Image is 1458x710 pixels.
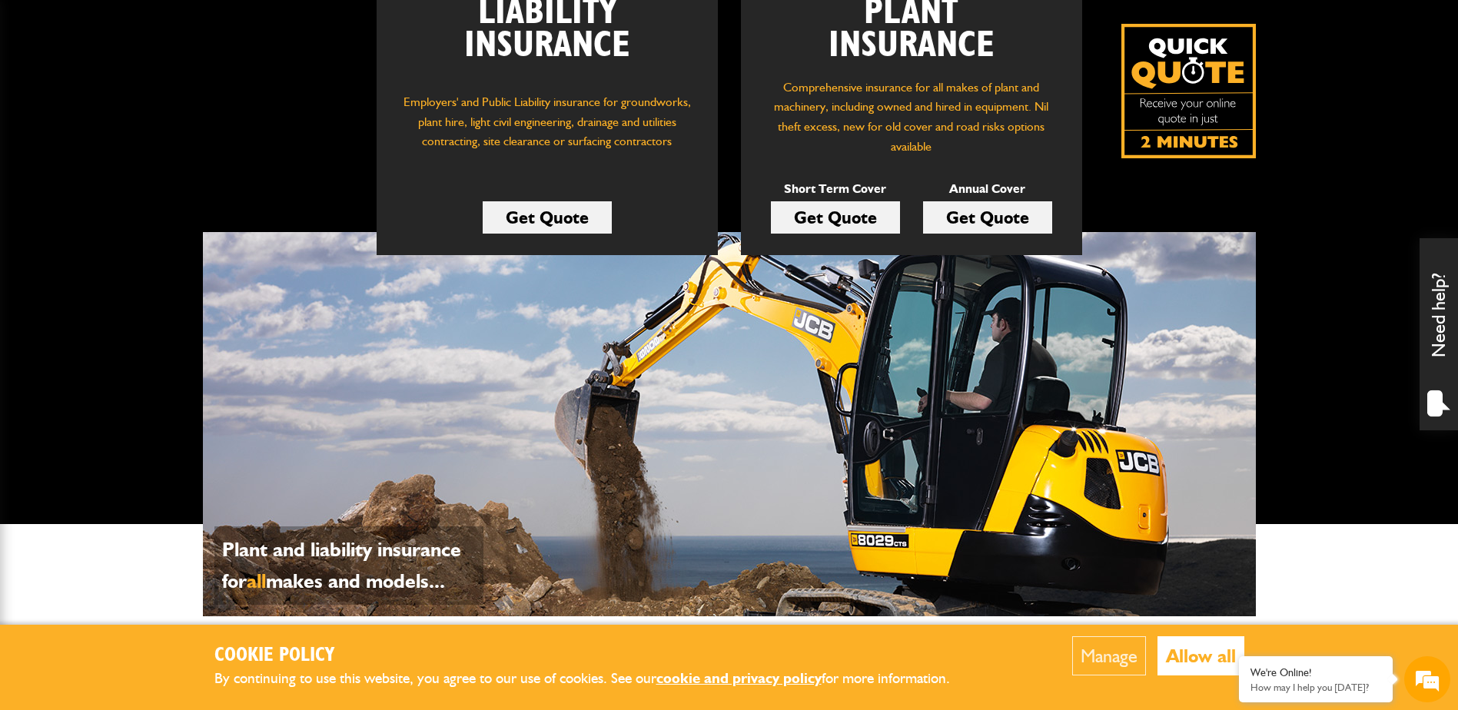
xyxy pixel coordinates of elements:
div: Chat with us now [80,86,258,106]
div: Need help? [1420,238,1458,430]
a: cookie and privacy policy [656,669,822,687]
input: Enter your phone number [20,233,281,267]
p: Employers' and Public Liability insurance for groundworks, plant hire, light civil engineering, d... [400,92,695,166]
span: all [247,569,266,593]
p: Plant and liability insurance for makes and models... [222,534,476,597]
button: Manage [1072,636,1146,675]
button: Allow all [1157,636,1244,675]
p: Comprehensive insurance for all makes of plant and machinery, including owned and hired in equipm... [764,78,1059,156]
input: Enter your last name [20,142,281,176]
h2: Cookie Policy [214,644,975,668]
p: How may I help you today? [1250,682,1381,693]
a: Get your insurance quote isn just 2-minutes [1121,24,1256,158]
div: Minimize live chat window [252,8,289,45]
img: d_20077148190_company_1631870298795_20077148190 [26,85,65,107]
div: We're Online! [1250,666,1381,679]
img: Quick Quote [1121,24,1256,158]
a: Get Quote [771,201,900,234]
textarea: Type your message and hit 'Enter' [20,278,281,460]
p: Annual Cover [923,179,1052,199]
p: By continuing to use this website, you agree to our use of cookies. See our for more information. [214,667,975,691]
p: Short Term Cover [771,179,900,199]
em: Start Chat [209,473,279,494]
a: Get Quote [923,201,1052,234]
input: Enter your email address [20,187,281,221]
a: Get Quote [483,201,612,234]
